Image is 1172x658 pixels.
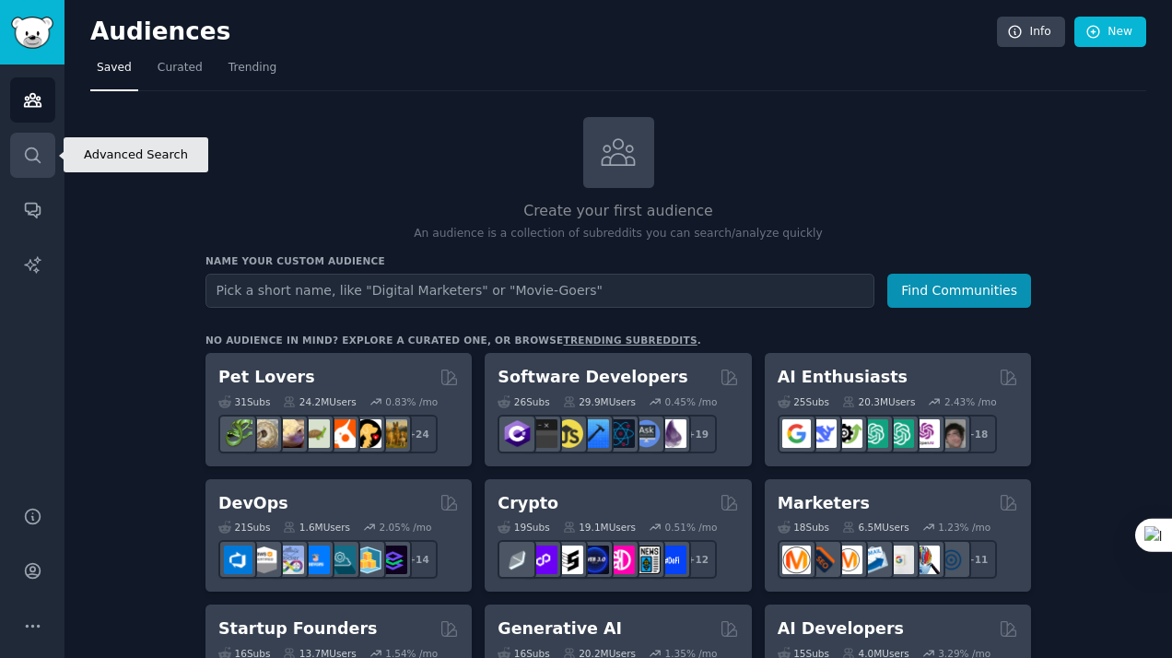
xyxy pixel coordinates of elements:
div: + 24 [399,415,438,453]
img: software [529,419,557,448]
img: Emailmarketing [860,546,888,574]
img: bigseo [808,546,837,574]
div: 0.45 % /mo [665,395,718,408]
div: 0.83 % /mo [385,395,438,408]
h2: Crypto [498,492,558,515]
div: 29.9M Users [563,395,636,408]
a: Trending [222,53,283,91]
img: web3 [580,546,609,574]
img: platformengineering [327,546,356,574]
img: azuredevops [224,546,252,574]
img: GummySearch logo [11,17,53,49]
div: 26 Sub s [498,395,549,408]
a: trending subreddits [563,335,697,346]
div: + 19 [678,415,717,453]
img: OnlineMarketing [937,546,966,574]
img: googleads [885,546,914,574]
img: content_marketing [782,546,811,574]
img: DevOpsLinks [301,546,330,574]
h2: DevOps [218,492,288,515]
a: Info [997,17,1065,48]
img: OpenAIDev [911,419,940,448]
a: Curated [151,53,209,91]
div: 18 Sub s [778,521,829,534]
input: Pick a short name, like "Digital Marketers" or "Movie-Goers" [205,274,874,308]
div: + 18 [958,415,997,453]
div: 19.1M Users [563,521,636,534]
h2: Generative AI [498,617,622,640]
div: 2.43 % /mo [944,395,997,408]
div: + 12 [678,540,717,579]
img: turtle [301,419,330,448]
h2: AI Developers [778,617,904,640]
h2: AI Enthusiasts [778,366,908,389]
img: AWS_Certified_Experts [250,546,278,574]
div: 31 Sub s [218,395,270,408]
button: Find Communities [887,274,1031,308]
div: 1.6M Users [283,521,350,534]
div: + 11 [958,540,997,579]
img: GoogleGeminiAI [782,419,811,448]
img: aws_cdk [353,546,381,574]
img: ballpython [250,419,278,448]
a: New [1074,17,1146,48]
img: ethfinance [503,546,532,574]
img: herpetology [224,419,252,448]
img: defiblockchain [606,546,635,574]
div: 21 Sub s [218,521,270,534]
h3: Name your custom audience [205,254,1031,267]
img: dogbreed [379,419,407,448]
div: 6.5M Users [842,521,909,534]
span: Curated [158,60,203,76]
img: ethstaker [555,546,583,574]
div: 0.51 % /mo [665,521,718,534]
img: chatgpt_promptDesign [860,419,888,448]
img: leopardgeckos [275,419,304,448]
img: Docker_DevOps [275,546,304,574]
div: 25 Sub s [778,395,829,408]
img: reactnative [606,419,635,448]
img: learnjavascript [555,419,583,448]
h2: Create your first audience [205,200,1031,223]
img: elixir [658,419,686,448]
img: defi_ [658,546,686,574]
div: No audience in mind? Explore a curated one, or browse . [205,334,701,347]
img: ArtificalIntelligence [937,419,966,448]
img: iOSProgramming [580,419,609,448]
img: AskComputerScience [632,419,661,448]
img: 0xPolygon [529,546,557,574]
span: Trending [229,60,276,76]
img: chatgpt_prompts_ [885,419,914,448]
img: AskMarketing [834,546,862,574]
div: 20.3M Users [842,395,915,408]
div: 19 Sub s [498,521,549,534]
h2: Marketers [778,492,870,515]
span: Saved [97,60,132,76]
h2: Startup Founders [218,617,377,640]
p: An audience is a collection of subreddits you can search/analyze quickly [205,226,1031,242]
img: PetAdvice [353,419,381,448]
h2: Audiences [90,18,997,47]
img: DeepSeek [808,419,837,448]
div: 2.05 % /mo [380,521,432,534]
img: AItoolsCatalog [834,419,862,448]
div: + 14 [399,540,438,579]
img: cockatiel [327,419,356,448]
img: CryptoNews [632,546,661,574]
h2: Pet Lovers [218,366,315,389]
div: 24.2M Users [283,395,356,408]
a: Saved [90,53,138,91]
h2: Software Developers [498,366,687,389]
img: PlatformEngineers [379,546,407,574]
img: MarketingResearch [911,546,940,574]
img: csharp [503,419,532,448]
div: 1.23 % /mo [938,521,990,534]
